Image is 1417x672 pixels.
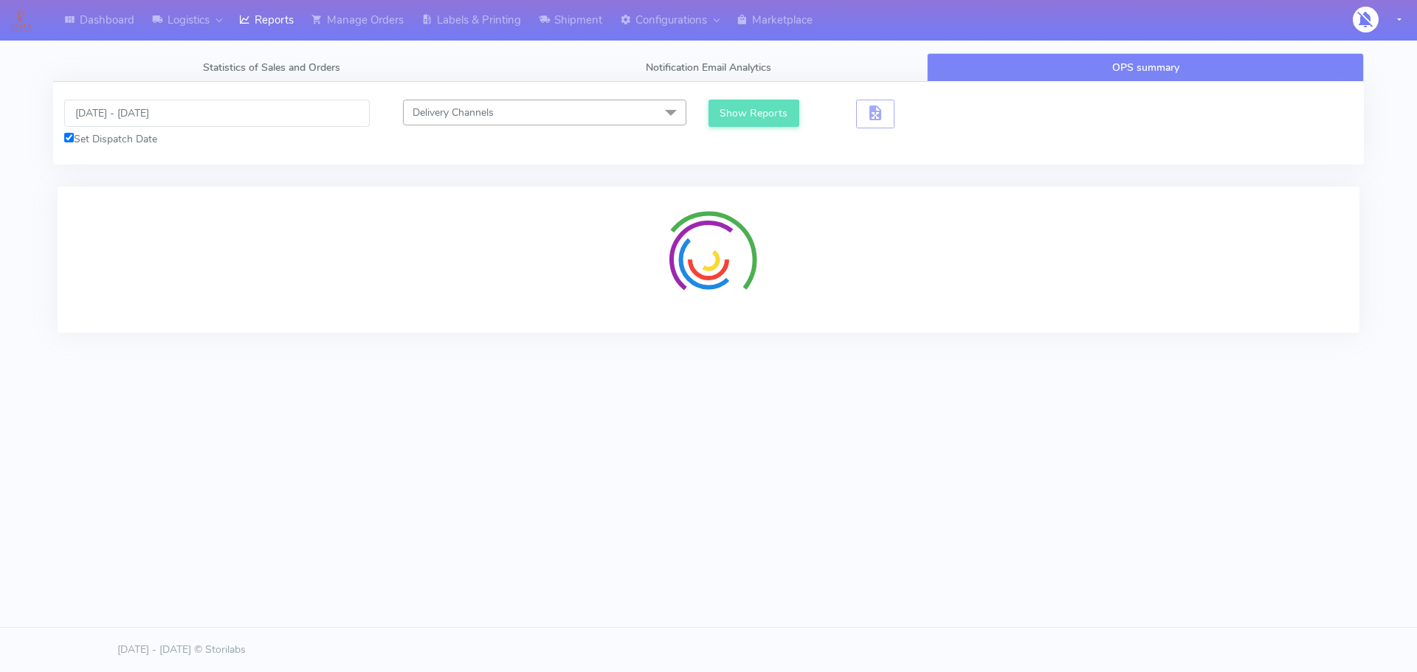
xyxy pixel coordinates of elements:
[708,100,799,127] button: Show Reports
[64,100,370,127] input: Pick the Daterange
[203,60,340,75] span: Statistics of Sales and Orders
[653,204,764,315] img: spinner-radial.svg
[646,60,771,75] span: Notification Email Analytics
[1112,60,1179,75] span: OPS summary
[413,105,494,119] span: Delivery Channels
[53,53,1364,82] ul: Tabs
[64,131,370,147] div: Set Dispatch Date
